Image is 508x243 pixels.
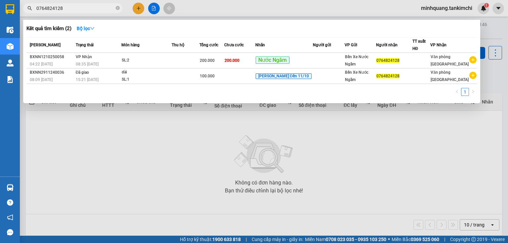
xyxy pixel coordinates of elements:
span: 08:09 [DATE] [30,77,53,82]
div: BXNN1210250058 [30,54,74,61]
span: 0764824128 [376,58,400,63]
span: plus-circle [469,56,477,63]
span: Món hàng [121,43,140,47]
span: Trạng thái [76,43,94,47]
span: Tổng cước [199,43,218,47]
span: Văn phòng [GEOGRAPHIC_DATA] [431,70,469,82]
span: close-circle [116,5,120,12]
span: VP Nhận [430,43,446,47]
img: logo-vxr [6,4,14,14]
span: Người nhận [376,43,398,47]
span: [PERSON_NAME] [30,43,61,47]
span: TT xuất HĐ [412,39,426,51]
strong: Bộ lọc [77,26,95,31]
span: 15:21 [DATE] [76,77,99,82]
span: right [471,90,475,94]
span: 0764824128 [376,74,400,78]
button: left [453,88,461,96]
span: Nhãn [255,43,265,47]
input: Tìm tên, số ĐT hoặc mã đơn [36,5,114,12]
button: Bộ lọcdown [71,23,100,34]
span: Nước Ngầm [256,57,289,64]
span: plus-circle [469,72,477,79]
span: 200.000 [225,58,239,63]
img: warehouse-icon [7,60,14,66]
span: Đã giao [76,70,89,75]
h3: Kết quả tìm kiếm ( 2 ) [26,25,71,32]
div: BXNN2911240036 [30,69,74,76]
span: VP Nhận [76,55,92,59]
span: Chưa cước [224,43,244,47]
span: 04:22 [DATE] [30,62,53,66]
img: warehouse-icon [7,26,14,33]
span: down [90,26,95,31]
img: solution-icon [7,76,14,83]
span: VP Gửi [345,43,357,47]
span: [PERSON_NAME] Đến 11/10 [256,73,312,79]
li: 1 [461,88,469,96]
span: search [27,6,32,11]
span: 08:35 [DATE] [76,62,99,66]
div: SL: 1 [122,76,171,83]
a: 1 [461,88,469,96]
span: 100.000 [200,74,215,78]
span: close-circle [116,6,120,10]
img: warehouse-icon [7,184,14,191]
li: Next Page [469,88,477,96]
button: right [469,88,477,96]
span: Người gửi [313,43,331,47]
span: notification [7,214,13,221]
div: SL: 2 [122,57,171,64]
span: message [7,229,13,235]
span: question-circle [7,199,13,206]
img: warehouse-icon [7,43,14,50]
div: dài [122,69,171,76]
span: Văn phòng [GEOGRAPHIC_DATA] [431,55,469,66]
span: 200.000 [200,58,215,63]
li: Previous Page [453,88,461,96]
span: Thu hộ [172,43,184,47]
span: left [455,90,459,94]
span: Bến Xe Nước Ngầm [345,70,368,82]
span: Bến Xe Nước Ngầm [345,55,368,66]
